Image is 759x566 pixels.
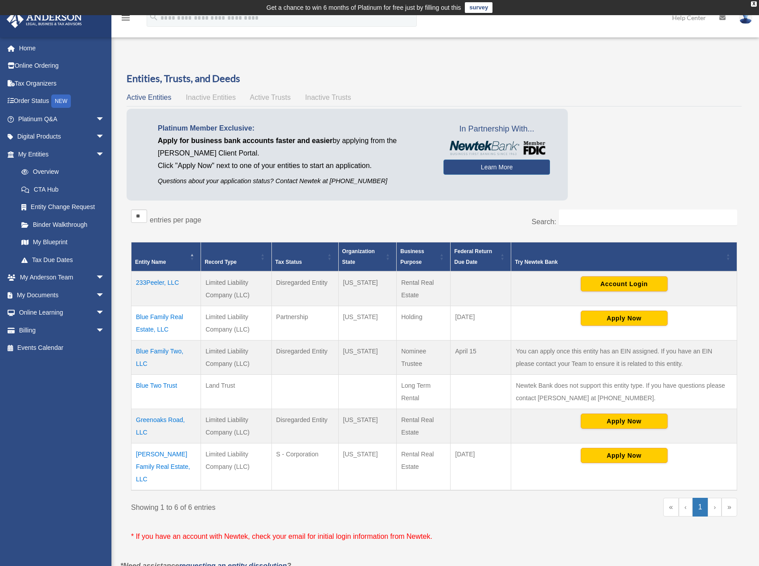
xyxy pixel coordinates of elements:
td: [US_STATE] [338,443,397,491]
span: arrow_drop_down [96,269,114,287]
th: Record Type: Activate to sort [201,242,271,272]
span: Inactive Trusts [305,94,351,101]
td: Nominee Trustee [397,340,451,375]
div: Get a chance to win 6 months of Platinum for free just by filling out this [267,2,461,13]
button: Apply Now [581,414,668,429]
td: Blue Family Real Estate, LLC [131,306,201,340]
h3: Entities, Trusts, and Deeds [127,72,742,86]
td: Disregarded Entity [271,340,338,375]
button: Apply Now [581,448,668,463]
a: Overview [12,163,109,181]
th: Tax Status: Activate to sort [271,242,338,272]
label: Search: [532,218,556,226]
span: Federal Return Due Date [454,248,492,265]
p: Platinum Member Exclusive: [158,122,430,135]
i: search [149,12,159,22]
span: In Partnership With... [443,122,550,136]
a: My Entitiesarrow_drop_down [6,145,114,163]
button: Apply Now [581,311,668,326]
td: You can apply once this entity has an EIN assigned. If you have an EIN please contact your Team t... [511,340,737,375]
span: Apply for business bank accounts faster and easier [158,137,332,144]
td: Rental Real Estate [397,443,451,491]
a: 1 [693,498,708,517]
span: Active Trusts [250,94,291,101]
th: Organization State: Activate to sort [338,242,397,272]
td: Long Term Rental [397,375,451,409]
a: Order StatusNEW [6,92,118,111]
a: Tax Organizers [6,74,118,92]
a: My Blueprint [12,234,114,251]
td: 233Peeler, LLC [131,271,201,306]
td: Disregarded Entity [271,409,338,443]
span: Inactive Entities [186,94,236,101]
a: Home [6,39,118,57]
span: arrow_drop_down [96,128,114,146]
a: Learn More [443,160,550,175]
td: [DATE] [451,306,511,340]
th: Entity Name: Activate to invert sorting [131,242,201,272]
td: Land Trust [201,375,271,409]
td: Holding [397,306,451,340]
td: Limited Liability Company (LLC) [201,340,271,375]
a: Billingarrow_drop_down [6,321,118,339]
td: Rental Real Estate [397,271,451,306]
i: menu [120,12,131,23]
a: Account Login [581,280,668,287]
span: Business Purpose [400,248,424,265]
div: Showing 1 to 6 of 6 entries [131,498,427,514]
a: menu [120,16,131,23]
a: First [663,498,679,517]
td: [PERSON_NAME] Family Real Estate, LLC [131,443,201,491]
td: [US_STATE] [338,271,397,306]
td: April 15 [451,340,511,375]
div: close [751,1,757,7]
a: Digital Productsarrow_drop_down [6,128,118,146]
a: Events Calendar [6,339,118,357]
a: Entity Change Request [12,198,114,216]
td: Limited Liability Company (LLC) [201,443,271,491]
td: S - Corporation [271,443,338,491]
td: Newtek Bank does not support this entity type. If you have questions please contact [PERSON_NAME]... [511,375,737,409]
div: NEW [51,94,71,108]
td: Rental Real Estate [397,409,451,443]
a: Online Ordering [6,57,118,75]
td: Disregarded Entity [271,271,338,306]
td: [US_STATE] [338,409,397,443]
img: NewtekBankLogoSM.png [448,141,546,155]
a: My Documentsarrow_drop_down [6,286,118,304]
td: Blue Two Trust [131,375,201,409]
td: [US_STATE] [338,306,397,340]
p: by applying from the [PERSON_NAME] Client Portal. [158,135,430,160]
span: Organization State [342,248,375,265]
label: entries per page [150,216,201,224]
th: Federal Return Due Date: Activate to sort [451,242,511,272]
div: Try Newtek Bank [515,257,723,267]
td: [US_STATE] [338,340,397,375]
th: Try Newtek Bank : Activate to sort [511,242,737,272]
a: survey [465,2,492,13]
a: Next [708,498,722,517]
a: CTA Hub [12,180,114,198]
button: Account Login [581,276,668,291]
a: Last [722,498,737,517]
a: Online Learningarrow_drop_down [6,304,118,322]
span: Active Entities [127,94,171,101]
th: Business Purpose: Activate to sort [397,242,451,272]
span: arrow_drop_down [96,304,114,322]
a: Binder Walkthrough [12,216,114,234]
img: Anderson Advisors Platinum Portal [4,11,85,28]
td: Limited Liability Company (LLC) [201,409,271,443]
span: arrow_drop_down [96,145,114,164]
p: Questions about your application status? Contact Newtek at [PHONE_NUMBER] [158,176,430,187]
p: Click "Apply Now" next to one of your entities to start an application. [158,160,430,172]
span: Tax Status [275,259,302,265]
td: [DATE] [451,443,511,491]
span: Record Type [205,259,237,265]
a: My Anderson Teamarrow_drop_down [6,269,118,287]
span: Entity Name [135,259,166,265]
td: Greenoaks Road, LLC [131,409,201,443]
td: Limited Liability Company (LLC) [201,271,271,306]
span: arrow_drop_down [96,286,114,304]
span: arrow_drop_down [96,110,114,128]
